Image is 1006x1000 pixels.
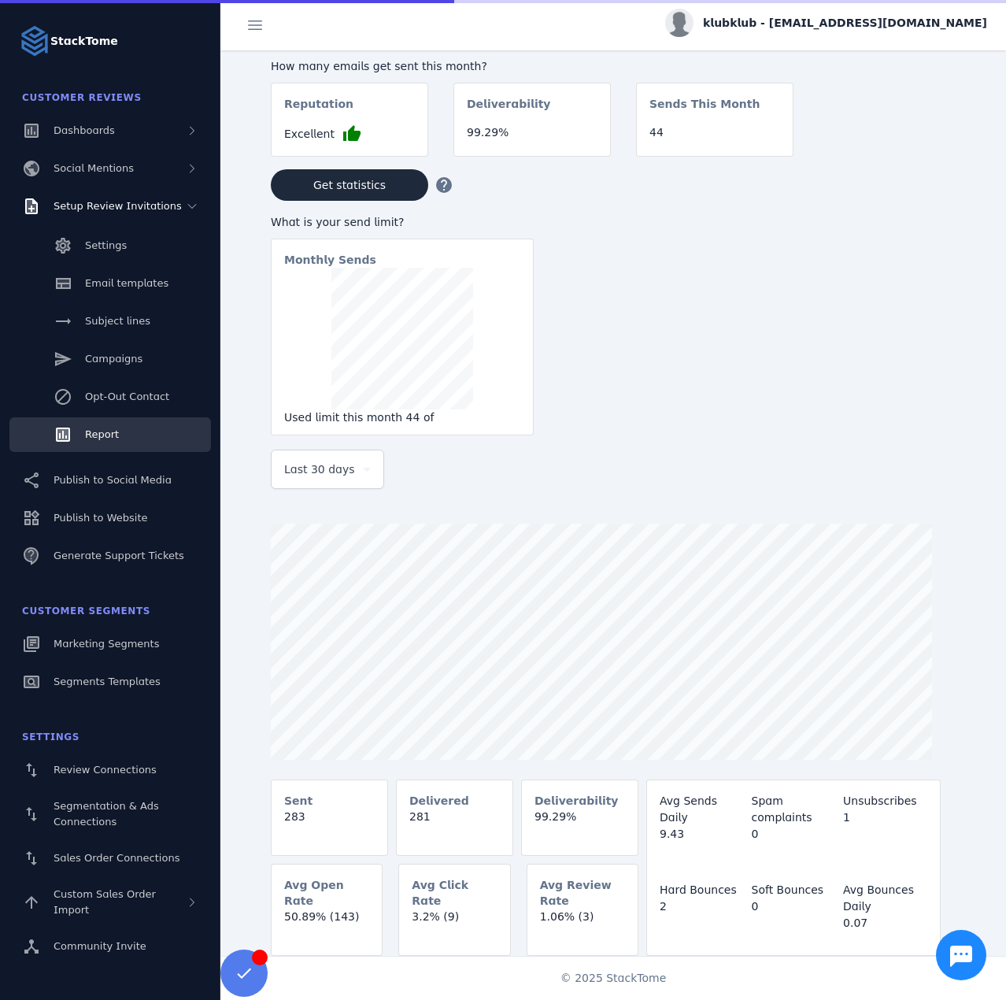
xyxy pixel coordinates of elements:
span: Subject lines [85,315,150,327]
mat-card-subtitle: Avg Review Rate [540,877,625,909]
span: Opt-Out Contact [85,391,169,402]
mat-card-content: 99.29% [522,809,638,838]
span: klubklub - [EMAIL_ADDRESS][DOMAIN_NAME] [703,15,987,31]
a: Segmentation & Ads Connections [9,791,211,838]
span: Generate Support Tickets [54,550,184,561]
div: 9.43 [660,826,744,843]
div: 1 [843,809,927,826]
span: Settings [85,239,127,251]
span: Setup Review Invitations [54,200,182,212]
div: Soft Bounces [752,882,836,898]
span: Excellent [284,126,335,143]
span: Custom Sales Order Import [54,888,156,916]
span: Dashboards [54,124,115,136]
img: Logo image [19,25,50,57]
a: Publish to Social Media [9,463,211,498]
a: Email templates [9,266,211,301]
mat-card-subtitle: Avg Open Rate [284,877,369,909]
mat-card-subtitle: Reputation [284,96,353,124]
div: Hard Bounces [660,882,744,898]
div: What is your send limit? [271,214,534,231]
div: Avg Bounces Daily [843,882,927,915]
mat-card-subtitle: Monthly Sends [284,252,376,268]
span: Email templates [85,277,168,289]
div: 0.07 [843,915,927,931]
span: Get statistics [313,180,386,191]
mat-card-content: 50.89% (143) [272,909,382,938]
span: Publish to Social Media [54,474,172,486]
mat-card-content: 283 [272,809,387,838]
a: Sales Order Connections [9,841,211,876]
a: Segments Templates [9,665,211,699]
span: Customer Segments [22,606,150,617]
mat-card-content: 44 [637,124,793,154]
span: Community Invite [54,940,146,952]
mat-card-content: 3.2% (9) [399,909,509,938]
mat-card-subtitle: Delivered [409,793,469,809]
img: profile.jpg [665,9,693,37]
span: Segments Templates [54,676,161,687]
div: 0 [752,826,836,843]
a: Settings [9,228,211,263]
span: © 2025 StackTome [560,970,667,987]
span: Customer Reviews [22,92,142,103]
mat-card-content: 281 [397,809,512,838]
button: Get statistics [271,169,428,201]
mat-card-subtitle: Sends This Month [649,96,760,124]
span: Report [85,428,119,440]
a: Subject lines [9,304,211,339]
span: Segmentation & Ads Connections [54,800,159,828]
div: How many emails get sent this month? [271,58,793,75]
div: 99.29% [467,124,597,141]
a: Campaigns [9,342,211,376]
div: Unsubscribes [843,793,927,809]
span: Review Connections [54,764,157,776]
span: Sales Order Connections [54,852,179,864]
span: Campaigns [85,353,142,365]
span: Publish to Website [54,512,147,524]
a: Community Invite [9,929,211,964]
mat-card-content: 1.06% (3) [527,909,638,938]
span: Settings [22,731,80,743]
a: Generate Support Tickets [9,539,211,573]
div: 0 [752,898,836,915]
a: Opt-Out Contact [9,380,211,414]
strong: StackTome [50,33,118,50]
div: Spam complaints [752,793,836,826]
div: 2 [660,898,744,915]
mat-icon: thumb_up [342,124,361,143]
span: Last 30 days [284,460,355,479]
div: Avg Sends Daily [660,793,744,826]
mat-card-subtitle: Deliverability [467,96,551,124]
a: Publish to Website [9,501,211,535]
mat-card-subtitle: Avg Click Rate [412,877,497,909]
div: Used limit this month 44 of [284,409,520,426]
mat-card-subtitle: Deliverability [534,793,619,809]
span: Marketing Segments [54,638,159,650]
a: Marketing Segments [9,627,211,661]
a: Review Connections [9,753,211,787]
span: Social Mentions [54,162,134,174]
mat-card-subtitle: Sent [284,793,313,809]
a: Report [9,417,211,452]
button: klubklub - [EMAIL_ADDRESS][DOMAIN_NAME] [665,9,987,37]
